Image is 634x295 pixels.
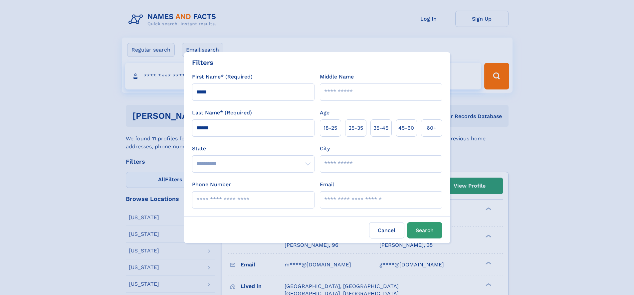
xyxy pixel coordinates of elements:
[320,145,330,153] label: City
[192,145,315,153] label: State
[320,73,354,81] label: Middle Name
[348,124,363,132] span: 25‑35
[427,124,437,132] span: 60+
[369,222,404,238] label: Cancel
[398,124,414,132] span: 45‑60
[407,222,442,238] button: Search
[192,109,252,117] label: Last Name* (Required)
[192,58,213,68] div: Filters
[323,124,337,132] span: 18‑25
[192,181,231,189] label: Phone Number
[320,181,334,189] label: Email
[373,124,388,132] span: 35‑45
[320,109,329,117] label: Age
[192,73,253,81] label: First Name* (Required)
